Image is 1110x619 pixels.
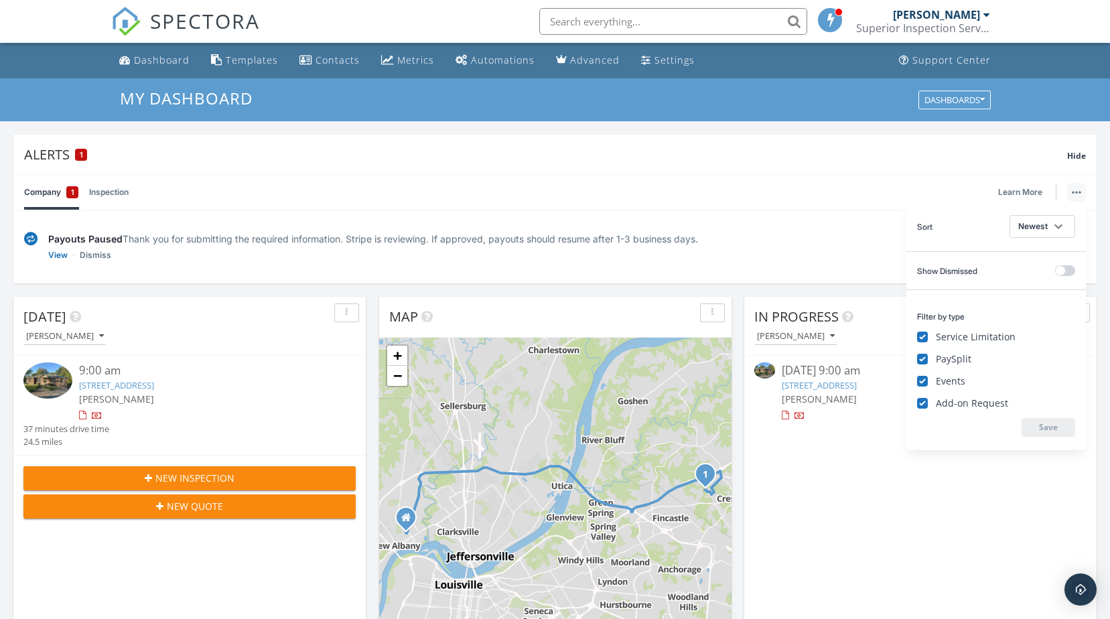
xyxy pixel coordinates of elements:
[79,379,154,391] a: [STREET_ADDRESS]
[918,90,991,109] button: Dashboards
[912,54,991,66] div: Support Center
[936,352,971,366] span: PaySplit
[1050,218,1066,234] i: keyboard_arrow_down
[917,312,965,322] div: Filter by type
[856,21,990,35] div: Superior Inspection Services
[539,8,807,35] input: Search everything...
[893,8,980,21] div: [PERSON_NAME]
[114,48,195,73] a: Dashboard
[754,307,839,326] span: In Progress
[48,233,123,245] span: Payouts Paused
[80,249,111,262] a: Dismiss
[1010,215,1075,238] button: Newest
[570,54,620,66] div: Advanced
[894,48,996,73] a: Support Center
[206,48,283,73] a: Templates
[376,48,439,73] a: Metrics
[705,474,713,482] div: 7413 Sunset Ln, Crestwood, KY 40014
[294,48,365,73] a: Contacts
[79,362,328,379] div: 9:00 am
[551,48,625,73] a: Advanced
[150,7,260,35] span: SPECTORA
[936,396,1008,410] span: Add-on Request
[89,175,129,210] a: Inspection
[23,466,356,490] button: New Inspection
[471,54,535,66] div: Automations
[134,54,190,66] div: Dashboard
[757,332,835,341] div: [PERSON_NAME]
[23,423,109,435] div: 37 minutes drive time
[48,232,1045,246] div: Thank you for submitting the required information. Stripe is reviewing. If approved, payouts shou...
[998,186,1050,199] a: Learn More
[80,150,83,159] span: 1
[450,48,540,73] a: Automations (Basic)
[387,366,407,386] a: Zoom out
[23,328,107,346] button: [PERSON_NAME]
[23,307,66,326] span: [DATE]
[917,266,977,276] div: Show Dismissed
[1064,573,1097,606] div: Open Intercom Messenger
[24,145,1067,163] div: Alerts
[782,393,857,405] span: [PERSON_NAME]
[226,54,278,66] div: Templates
[389,307,418,326] span: Map
[703,470,708,480] i: 1
[23,362,72,399] img: 9549246%2Fcover_photos%2FWy3yB2u5VDH4ImOlu67P%2Fsmall.jpg
[924,95,985,105] div: Dashboards
[79,393,154,405] span: [PERSON_NAME]
[26,332,104,341] div: [PERSON_NAME]
[23,435,109,448] div: 24.5 miles
[23,362,356,448] a: 9:00 am [STREET_ADDRESS] [PERSON_NAME] 37 minutes drive time 24.5 miles
[24,175,78,210] a: Company
[111,18,260,46] a: SPECTORA
[1067,150,1086,161] span: Hide
[782,362,1058,379] div: [DATE] 9:00 am
[636,48,700,73] a: Settings
[316,54,360,66] div: Contacts
[754,362,1087,422] a: [DATE] 9:00 am [STREET_ADDRESS] [PERSON_NAME]
[71,186,74,199] span: 1
[406,517,414,525] div: 909 E 15th St, New Albany IN 47150
[155,471,234,485] span: New Inspection
[120,87,253,109] span: My Dashboard
[111,7,141,36] img: The Best Home Inspection Software - Spectora
[754,362,775,378] img: 9549246%2Fcover_photos%2FWy3yB2u5VDH4ImOlu67P%2Fsmall.jpg
[936,374,965,388] span: Events
[387,346,407,366] a: Zoom in
[167,499,223,513] span: New Quote
[917,222,932,232] div: Sort
[936,330,1016,344] span: Service Limitation
[1072,191,1081,194] img: ellipsis-632cfdd7c38ec3a7d453.svg
[654,54,695,66] div: Settings
[23,494,356,519] button: New Quote
[1022,418,1075,437] button: Save
[782,379,857,391] a: [STREET_ADDRESS]
[24,232,38,246] img: under-review-2fe708636b114a7f4b8d.svg
[397,54,434,66] div: Metrics
[48,249,68,262] a: View
[754,328,837,346] button: [PERSON_NAME]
